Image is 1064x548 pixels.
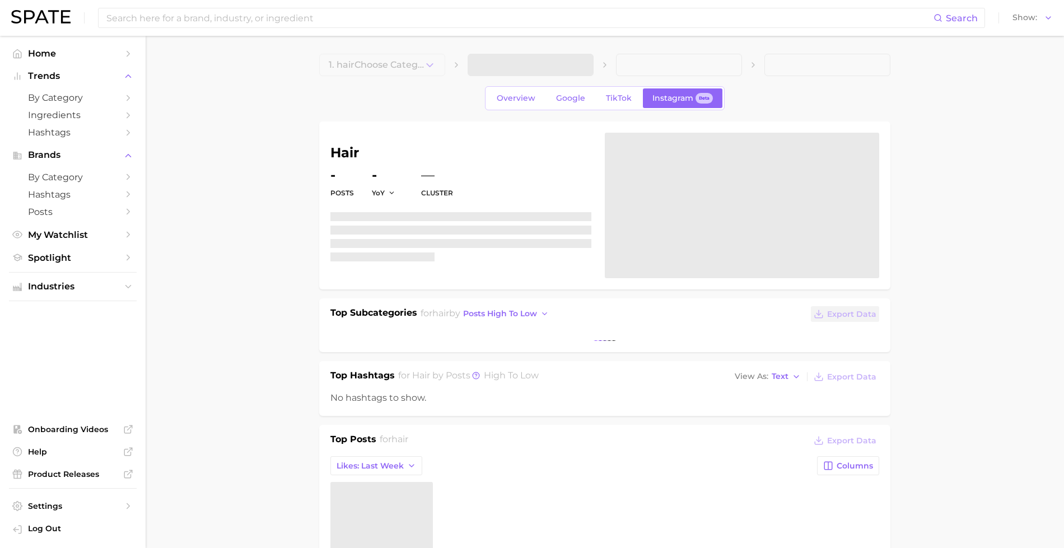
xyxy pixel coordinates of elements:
[330,391,879,405] div: No hashtags to show.
[9,186,137,203] a: Hashtags
[463,309,537,319] span: posts high to low
[28,92,118,103] span: by Category
[699,93,710,103] span: Beta
[11,10,71,24] img: SPATE
[606,93,632,103] span: TikTok
[28,110,118,120] span: Ingredients
[432,308,449,319] span: hair
[946,13,978,24] span: Search
[9,203,137,221] a: Posts
[732,369,804,384] button: View AsText
[28,127,118,138] span: Hashtags
[837,461,873,471] span: Columns
[28,523,128,533] span: Log Out
[827,372,876,382] span: Export Data
[28,71,118,81] span: Trends
[596,88,641,108] a: TikTok
[487,88,545,108] a: Overview
[772,373,788,380] span: Text
[28,207,118,217] span: Posts
[9,68,137,85] button: Trends
[372,188,385,198] span: YoY
[28,252,118,263] span: Spotlight
[827,436,876,446] span: Export Data
[9,89,137,106] a: by Category
[330,369,395,385] h1: Top Hashtags
[28,424,118,434] span: Onboarding Videos
[9,466,137,483] a: Product Releases
[9,45,137,62] a: Home
[827,310,876,319] span: Export Data
[380,433,408,449] h2: for
[319,54,445,76] button: 1. hairChoose Category
[398,369,539,385] h2: for by Posts
[421,186,453,200] dt: cluster
[1010,11,1056,25] button: Show
[28,189,118,200] span: Hashtags
[9,226,137,243] a: My Watchlist
[9,249,137,266] a: Spotlight
[330,433,376,449] h1: Top Posts
[9,106,137,124] a: Ingredients
[330,146,591,160] h1: hair
[28,48,118,59] span: Home
[9,147,137,163] button: Brands
[547,88,595,108] a: Google
[460,306,552,321] button: posts high to low
[28,172,118,182] span: by Category
[817,456,879,475] button: Columns
[330,186,354,200] dt: Posts
[28,150,118,160] span: Brands
[105,8,934,27] input: Search here for a brand, industry, or ingredient
[497,93,535,103] span: Overview
[372,188,396,198] button: YoY
[652,93,693,103] span: Instagram
[372,168,403,182] dd: -
[412,370,430,381] span: hair
[28,447,118,457] span: Help
[735,373,768,380] span: View As
[28,229,118,240] span: My Watchlist
[9,520,137,539] a: Log out. Currently logged in with e-mail brennan@spate.nyc.
[484,370,539,381] span: high to low
[9,278,137,295] button: Industries
[9,443,137,460] a: Help
[9,168,137,186] a: by Category
[28,469,118,479] span: Product Releases
[337,461,404,471] span: Likes: Last Week
[643,88,722,108] a: InstagramBeta
[28,282,118,292] span: Industries
[421,308,552,319] span: for by
[329,60,424,70] span: 1. hair Choose Category
[9,421,137,438] a: Onboarding Videos
[330,456,422,475] button: Likes: Last Week
[556,93,585,103] span: Google
[330,168,354,182] dd: -
[391,434,408,444] span: hair
[811,306,879,322] button: Export Data
[1012,15,1037,21] span: Show
[811,369,879,385] button: Export Data
[811,433,879,448] button: Export Data
[9,124,137,141] a: Hashtags
[330,306,417,323] h1: Top Subcategories
[9,498,137,514] a: Settings
[28,501,118,511] span: Settings
[421,168,435,182] span: —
